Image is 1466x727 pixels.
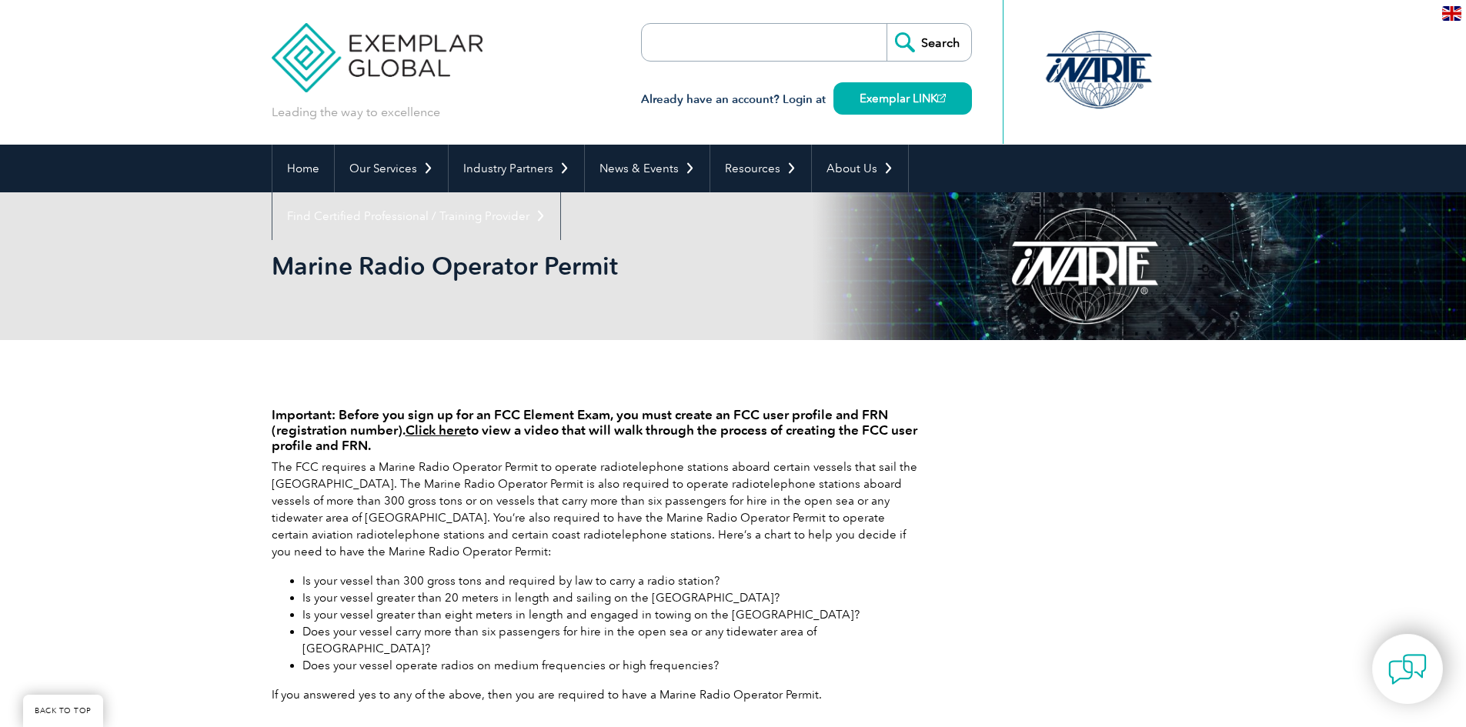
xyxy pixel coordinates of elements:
li: Does your vessel operate radios on medium frequencies or high frequencies? [302,657,918,674]
li: Is your vessel greater than 20 meters in length and sailing on the [GEOGRAPHIC_DATA]? [302,589,918,606]
img: en [1442,6,1461,21]
h3: Already have an account? Login at [641,90,972,109]
input: Search [887,24,971,61]
p: The FCC requires a Marine Radio Operator Permit to operate radiotelephone stations aboard certain... [272,459,918,560]
h2: Marine Radio Operator Permit [272,254,918,278]
a: Find Certified Professional / Training Provider [272,192,560,240]
a: Our Services [335,145,448,192]
li: Does your vessel carry more than six passengers for hire in the open sea or any tidewater area of... [302,623,918,657]
img: contact-chat.png [1388,650,1427,689]
a: Resources [710,145,811,192]
a: Exemplar LINK [833,82,972,115]
a: BACK TO TOP [23,695,103,727]
p: Leading the way to excellence [272,104,440,121]
li: Is your vessel greater than eight meters in length and engaged in towing on the [GEOGRAPHIC_DATA]? [302,606,918,623]
img: open_square.png [937,94,946,102]
a: Home [272,145,334,192]
li: Is your vessel than 300 gross tons and required by law to carry a radio station? [302,572,918,589]
a: News & Events [585,145,710,192]
a: About Us [812,145,908,192]
h4: Important: Before you sign up for an FCC Element Exam, you must create an FCC user profile and FR... [272,407,918,453]
a: Click here [406,422,466,438]
a: Industry Partners [449,145,584,192]
p: If you answered yes to any of the above, then you are required to have a Marine Radio Operator Pe... [272,686,918,703]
